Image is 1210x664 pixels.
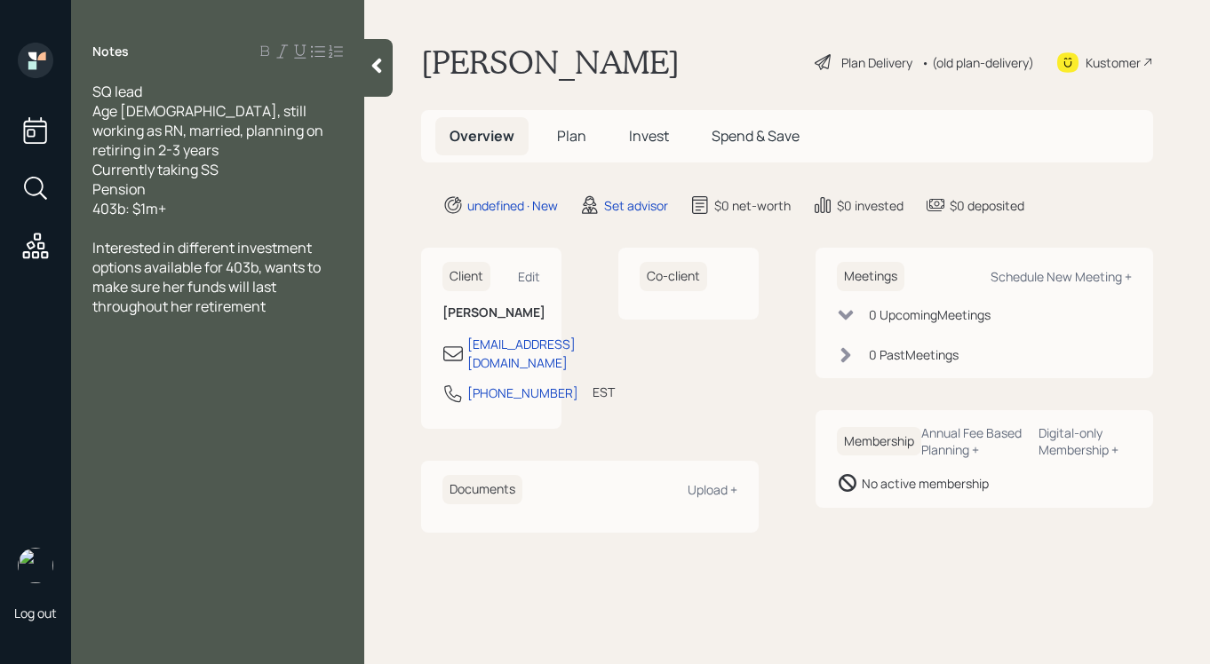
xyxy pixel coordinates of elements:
[593,383,615,401] div: EST
[837,262,904,291] h6: Meetings
[92,82,142,101] span: SQ lead
[467,383,578,402] div: [PHONE_NUMBER]
[841,53,912,72] div: Plan Delivery
[837,196,904,215] div: $0 invested
[92,101,326,160] span: Age [DEMOGRAPHIC_DATA], still working as RN, married, planning on retiring in 2-3 years
[991,268,1132,285] div: Schedule New Meeting +
[92,238,323,316] span: Interested in different investment options available for 403b, wants to make sure her funds will ...
[450,126,514,146] span: Overview
[712,126,800,146] span: Spend & Save
[640,262,707,291] h6: Co-client
[629,126,669,146] span: Invest
[604,196,668,215] div: Set advisor
[421,43,680,82] h1: [PERSON_NAME]
[18,548,53,583] img: retirable_logo.png
[921,424,1024,458] div: Annual Fee Based Planning +
[1039,424,1132,458] div: Digital-only Membership +
[950,196,1024,215] div: $0 deposited
[14,605,57,621] div: Log out
[862,474,989,493] div: No active membership
[869,305,991,324] div: 0 Upcoming Meeting s
[442,475,522,504] h6: Documents
[557,126,586,146] span: Plan
[467,196,558,215] div: undefined · New
[1086,53,1141,72] div: Kustomer
[921,53,1034,72] div: • (old plan-delivery)
[92,179,146,199] span: Pension
[467,335,576,372] div: [EMAIL_ADDRESS][DOMAIN_NAME]
[518,268,540,285] div: Edit
[442,305,540,320] h6: [PERSON_NAME]
[92,199,166,218] span: 403b: $1m+
[714,196,791,215] div: $0 net-worth
[92,43,129,60] label: Notes
[442,262,490,291] h6: Client
[688,481,737,498] div: Upload +
[837,427,921,456] h6: Membership
[92,160,219,179] span: Currently taking SS
[869,345,959,364] div: 0 Past Meeting s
